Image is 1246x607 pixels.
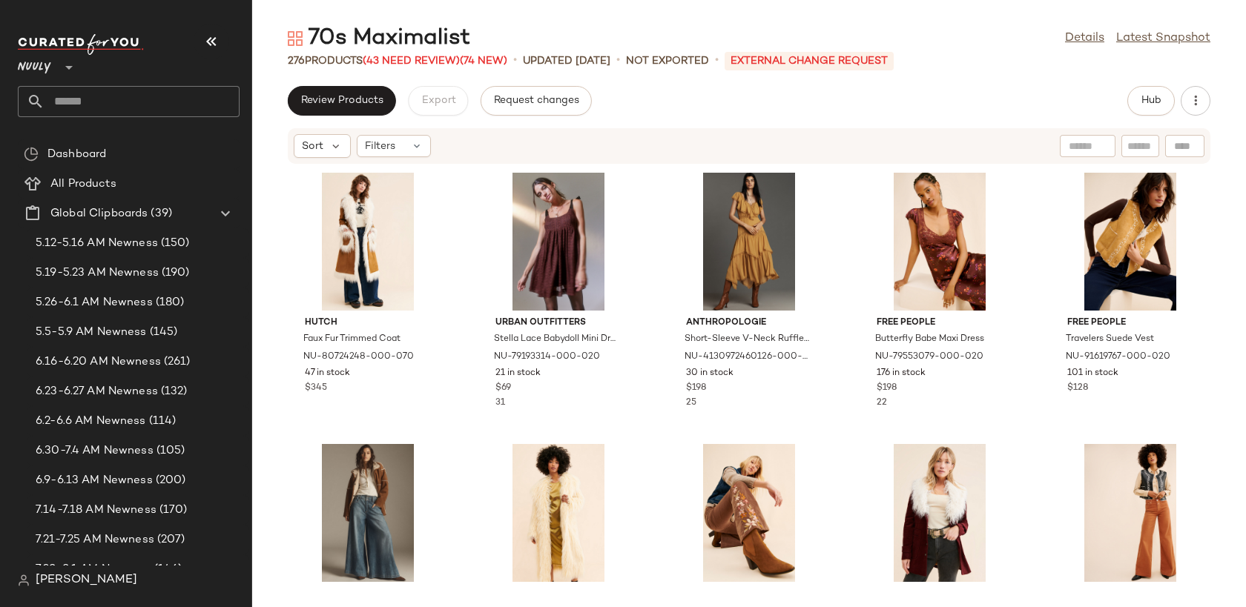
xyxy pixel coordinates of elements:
img: 80724248_070_b [293,173,443,311]
a: Details [1065,30,1104,47]
button: Request changes [481,86,592,116]
span: Free People [877,316,1003,330]
span: Hutch [305,316,431,330]
span: NU-80724248-000-070 [303,351,414,364]
span: (74 New) [460,56,507,67]
span: (261) [161,354,191,371]
p: Not Exported [626,53,709,69]
span: (105) [154,442,185,460]
span: 21 in stock [495,367,541,380]
span: Request changes [493,95,579,107]
span: Anthropologie [686,316,812,330]
span: (43 Need Review) [363,56,460,67]
span: Sort [302,139,323,154]
div: 70s Maximalist [288,24,470,53]
p: External Change Request [725,52,894,70]
span: • [616,52,620,70]
span: 5.19-5.23 AM Newness [36,265,159,282]
span: 176 in stock [877,367,926,380]
img: 4122951690053_093_b [293,444,443,582]
span: • [715,52,719,70]
span: 31 [495,398,505,408]
span: Urban Outfitters [495,316,622,330]
span: 5.26-6.1 AM Newness [36,294,153,311]
span: 101 in stock [1067,367,1118,380]
span: 5.5-5.9 AM Newness [36,324,147,341]
button: Review Products [288,86,396,116]
span: All Products [50,176,116,193]
span: 47 in stock [305,367,350,380]
img: svg%3e [288,31,303,46]
span: 7.14-7.18 AM Newness [36,502,156,519]
button: Hub [1127,86,1175,116]
img: svg%3e [24,147,39,162]
span: (146) [151,561,182,578]
span: Review Products [300,95,383,107]
img: 79553079_020_b [865,173,1015,311]
span: Closed [1067,588,1193,601]
span: Global Clipboards [50,205,148,222]
span: NU-91619767-000-020 [1066,351,1170,364]
span: Travelers Suede Vest [1066,333,1154,346]
span: NU-4130972460126-000-072 [685,351,811,364]
img: 66650086_020_b4 [674,444,824,582]
span: (114) [146,413,177,430]
span: Urban Outfitters [495,588,622,601]
span: 30 in stock [686,367,734,380]
span: $198 [686,382,706,395]
span: (200) [153,472,186,489]
span: 6.30-7.4 AM Newness [36,442,154,460]
span: Free People [877,588,1003,601]
img: 91619767_020_b [1055,173,1205,311]
span: (145) [147,324,178,341]
span: Nuuly [18,50,51,77]
span: $345 [305,382,327,395]
span: Short-Sleeve V-Neck Ruffle Midi Dress [685,333,811,346]
span: (39) [148,205,172,222]
span: 6.23-6.27 AM Newness [36,383,158,400]
span: Filters [365,139,395,154]
img: 79193314_020_b2 [484,173,633,311]
span: Hub [1141,95,1161,107]
span: (170) [156,502,188,519]
p: updated [DATE] [523,53,610,69]
span: 276 [288,56,305,67]
span: (150) [158,235,190,252]
span: Butterfly Babe Maxi Dress [875,333,984,346]
span: 25 [686,398,696,408]
span: $128 [1067,382,1088,395]
span: Faux Fur Trimmed Coat [303,333,400,346]
span: 6.16-6.20 AM Newness [36,354,161,371]
span: NU-79553079-000-020 [875,351,983,364]
span: (180) [153,294,185,311]
span: Dashboard [47,146,106,163]
img: cfy_white_logo.C9jOOHJF.svg [18,34,144,55]
span: $198 [877,382,897,395]
img: 90194713_020_b [1055,444,1205,582]
span: Stella Lace Babydoll Mini Dress [494,333,620,346]
span: 6.9-6.13 AM Newness [36,472,153,489]
div: Products [288,53,507,69]
span: 7.28-8.1 AM Newness [36,561,151,578]
span: NU-79193314-000-020 [494,351,600,364]
a: Latest Snapshot [1116,30,1210,47]
img: 4130972460126_072_b [674,173,824,311]
span: 6.2-6.6 AM Newness [36,413,146,430]
img: 85472538_011_b [484,444,633,582]
span: 22 [877,398,887,408]
span: • [513,52,517,70]
span: 7.21-7.25 AM Newness [36,531,154,548]
span: (132) [158,383,188,400]
span: Driftwood [686,588,812,601]
span: (207) [154,531,185,548]
span: (190) [159,265,190,282]
span: Free People [1067,316,1193,330]
img: 40076317_061_b4 [865,444,1015,582]
span: [PERSON_NAME] [36,571,137,589]
span: Pilcro [305,588,431,601]
img: svg%3e [18,574,30,586]
span: $69 [495,382,511,395]
span: 5.12-5.16 AM Newness [36,235,158,252]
